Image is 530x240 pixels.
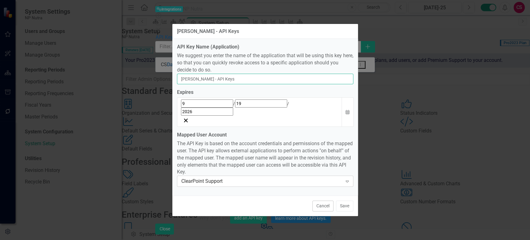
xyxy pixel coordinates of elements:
[287,101,289,106] span: /
[177,89,353,96] div: Expires
[177,44,353,51] label: API Key Name (Application)
[336,201,353,211] button: Save
[177,29,239,34] div: [PERSON_NAME] - API Keys
[312,201,333,211] button: Cancel
[233,101,235,106] span: /
[181,178,342,185] div: ClearPoint Support
[177,53,353,73] span: We suggest you enter the name of the application that will be using this key here, so that you ca...
[177,141,353,175] span: The API Key is based on the account credentials and permissions of the mapped user. The API key a...
[177,132,353,139] label: Mapped User Account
